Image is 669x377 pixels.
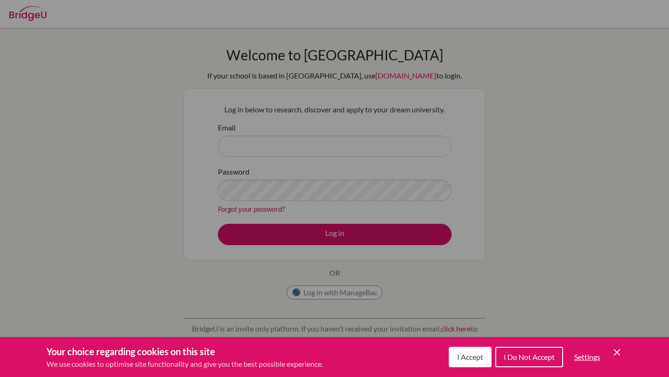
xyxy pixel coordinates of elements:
h3: Your choice regarding cookies on this site [46,344,323,358]
button: Save and close [611,347,623,358]
button: I Accept [449,347,492,367]
button: I Do Not Accept [495,347,563,367]
span: I Do Not Accept [504,352,555,361]
span: Settings [574,352,600,361]
span: I Accept [457,352,483,361]
p: We use cookies to optimise site functionality and give you the best possible experience. [46,358,323,370]
button: Settings [567,348,608,366]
